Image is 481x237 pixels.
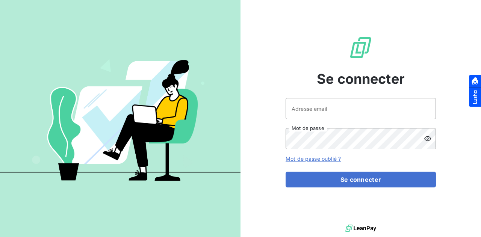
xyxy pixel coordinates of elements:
img: logo [345,223,376,234]
span: Se connecter [317,69,405,89]
input: placeholder [286,98,436,119]
img: Logo LeanPay [349,36,373,60]
button: Se connecter [286,172,436,187]
a: Mot de passe oublié ? [286,155,341,162]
